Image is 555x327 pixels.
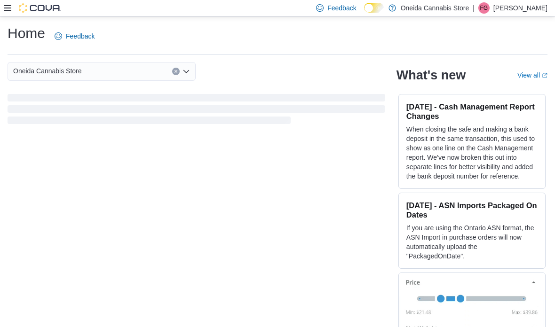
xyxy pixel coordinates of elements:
[182,68,190,75] button: Open list of options
[396,68,466,83] h2: What's new
[473,2,475,14] p: |
[51,27,98,46] a: Feedback
[327,3,356,13] span: Feedback
[8,96,385,126] span: Loading
[406,102,538,121] h3: [DATE] - Cash Management Report Changes
[406,125,538,181] p: When closing the safe and making a bank deposit in the same transaction, this used to show as one...
[493,2,547,14] p: [PERSON_NAME]
[542,73,547,78] svg: External link
[172,68,180,75] button: Clear input
[406,223,538,261] p: If you are using the Ontario ASN format, the ASN Import in purchase orders will now automatically...
[364,3,384,13] input: Dark Mode
[8,24,45,43] h1: Home
[478,2,490,14] div: faith gillis
[401,2,469,14] p: Oneida Cannabis Store
[406,201,538,219] h3: [DATE] - ASN Imports Packaged On Dates
[480,2,488,14] span: fg
[19,3,61,13] img: Cova
[13,65,82,77] span: Oneida Cannabis Store
[66,31,95,41] span: Feedback
[517,71,547,79] a: View allExternal link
